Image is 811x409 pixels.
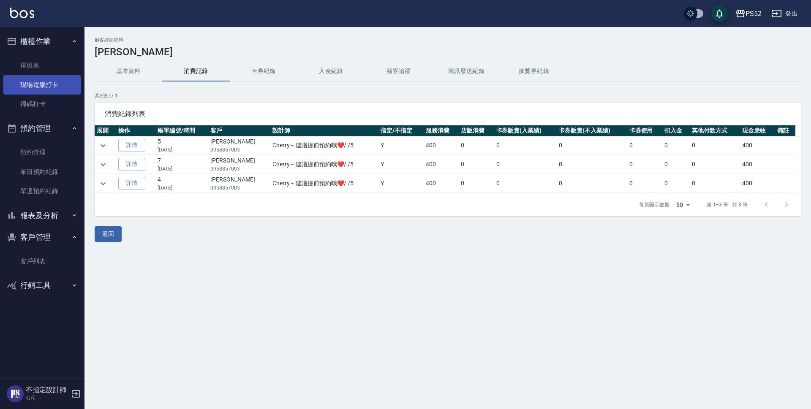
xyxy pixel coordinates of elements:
h5: 不指定設計師 [26,386,69,394]
a: 預約管理 [3,143,81,162]
td: 0 [627,155,662,174]
button: expand row [97,177,109,190]
button: expand row [97,139,109,152]
button: 櫃檯作業 [3,30,81,52]
div: 50 [673,193,693,216]
td: 400 [740,136,775,155]
td: 0 [459,155,494,174]
th: 帳單編號/時間 [155,125,208,136]
td: 400 [740,174,775,193]
a: 詳情 [118,158,145,171]
td: 0 [662,136,690,155]
button: 入金紀錄 [297,61,365,81]
td: 0 [494,136,557,155]
td: 0 [557,155,627,174]
td: 0 [494,155,557,174]
button: 簡訊發送紀錄 [433,61,500,81]
button: 登出 [768,6,801,22]
div: PS52 [746,8,762,19]
a: 排班表 [3,56,81,75]
p: [DATE] [158,184,206,192]
p: 0958857003 [210,146,268,154]
th: 操作 [116,125,156,136]
p: [DATE] [158,146,206,154]
td: Y [378,155,424,174]
button: 預約管理 [3,117,81,139]
p: 每頁顯示數量 [639,201,669,209]
a: 詳情 [118,139,145,152]
p: [DATE] [158,165,206,173]
img: Person [7,385,24,402]
td: 0 [627,136,662,155]
td: [PERSON_NAME] [208,136,270,155]
th: 設計師 [270,125,378,136]
h2: 顧客詳細資料 [95,37,801,43]
th: 扣入金 [662,125,690,136]
th: 卡券販賣(入業績) [494,125,557,136]
td: Cherry～建議提前預約哦❤️ / /5 [270,136,378,155]
button: expand row [97,158,109,171]
button: 抽獎券紀錄 [500,61,568,81]
th: 客戶 [208,125,270,136]
td: 5 [155,136,208,155]
a: 詳情 [118,177,145,190]
td: 400 [424,155,459,174]
button: 報表及分析 [3,205,81,227]
span: 消費紀錄列表 [105,110,791,118]
td: 0 [690,174,740,193]
th: 備註 [775,125,795,136]
p: 0958857003 [210,184,268,192]
p: 0958857003 [210,165,268,173]
td: 4 [155,174,208,193]
button: 消費記錄 [162,61,230,81]
a: 單日預約紀錄 [3,162,81,181]
td: 0 [459,174,494,193]
td: 0 [690,136,740,155]
th: 現金應收 [740,125,775,136]
th: 卡券使用 [627,125,662,136]
button: 基本資料 [95,61,162,81]
p: 共 3 筆, 1 / 1 [95,92,801,100]
th: 服務消費 [424,125,459,136]
td: [PERSON_NAME] [208,155,270,174]
th: 其他付款方式 [690,125,740,136]
h3: [PERSON_NAME] [95,46,801,58]
td: 0 [690,155,740,174]
button: PS52 [732,5,765,22]
th: 卡券販賣(不入業績) [557,125,627,136]
a: 掃碼打卡 [3,95,81,114]
a: 單週預約紀錄 [3,181,81,201]
td: 0 [557,174,627,193]
button: 卡券紀錄 [230,61,297,81]
td: [PERSON_NAME] [208,174,270,193]
p: 第 1–3 筆 共 3 筆 [707,201,748,209]
td: Y [378,136,424,155]
td: 0 [459,136,494,155]
td: Cherry～建議提前預約哦❤️ / /5 [270,155,378,174]
td: 400 [424,174,459,193]
td: Y [378,174,424,193]
td: 0 [662,174,690,193]
td: 400 [740,155,775,174]
p: 公司 [26,394,69,402]
a: 客戶列表 [3,252,81,271]
td: 0 [494,174,557,193]
button: 顧客追蹤 [365,61,433,81]
td: 7 [155,155,208,174]
td: 0 [627,174,662,193]
td: 400 [424,136,459,155]
th: 展開 [95,125,116,136]
td: 0 [557,136,627,155]
td: Cherry～建議提前預約哦❤️ / /5 [270,174,378,193]
a: 現場電腦打卡 [3,75,81,95]
td: 0 [662,155,690,174]
button: 返回 [95,226,122,242]
button: save [711,5,728,22]
button: 行銷工具 [3,274,81,296]
button: 客戶管理 [3,226,81,248]
th: 指定/不指定 [378,125,424,136]
img: Logo [10,8,34,18]
th: 店販消費 [459,125,494,136]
